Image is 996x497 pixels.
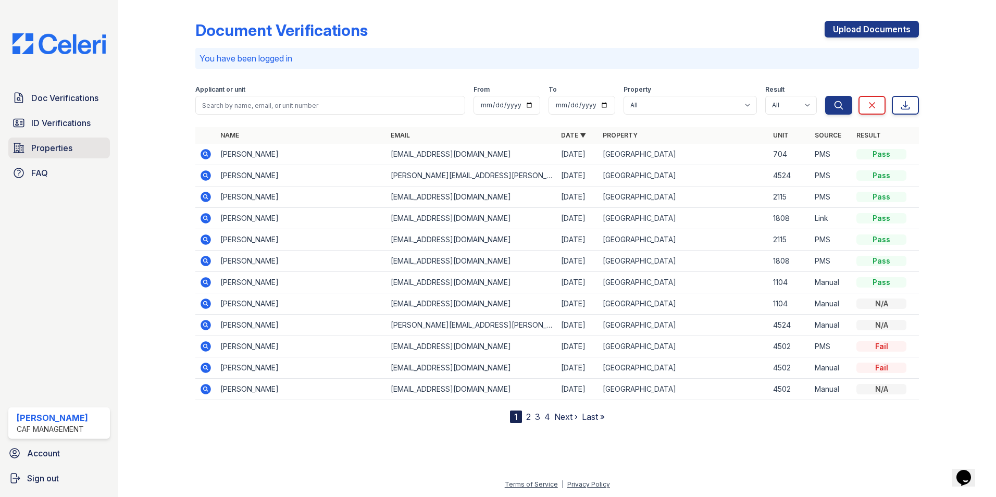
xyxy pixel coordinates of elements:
td: [GEOGRAPHIC_DATA] [599,293,769,315]
div: N/A [856,299,906,309]
td: 4502 [769,357,811,379]
div: Pass [856,234,906,245]
td: [PERSON_NAME] [216,293,387,315]
td: [DATE] [557,379,599,400]
td: PMS [811,229,852,251]
a: Terms of Service [505,480,558,488]
td: [PERSON_NAME] [216,379,387,400]
td: [GEOGRAPHIC_DATA] [599,229,769,251]
p: You have been logged in [200,52,915,65]
div: Pass [856,192,906,202]
div: Pass [856,256,906,266]
td: [GEOGRAPHIC_DATA] [599,251,769,272]
div: Pass [856,149,906,159]
a: Date ▼ [561,131,586,139]
a: 2 [526,412,531,422]
div: 1 [510,411,522,423]
td: [DATE] [557,357,599,379]
td: [PERSON_NAME] [216,144,387,165]
td: 2115 [769,187,811,208]
td: [PERSON_NAME] [216,272,387,293]
span: Account [27,447,60,459]
td: [DATE] [557,315,599,336]
td: [DATE] [557,165,599,187]
input: Search by name, email, or unit number [195,96,465,115]
td: [GEOGRAPHIC_DATA] [599,144,769,165]
td: 4524 [769,165,811,187]
div: | [562,480,564,488]
td: [PERSON_NAME][EMAIL_ADDRESS][PERSON_NAME][DOMAIN_NAME] [387,315,557,336]
td: [PERSON_NAME] [216,208,387,229]
iframe: chat widget [952,455,986,487]
td: [EMAIL_ADDRESS][DOMAIN_NAME] [387,229,557,251]
td: [GEOGRAPHIC_DATA] [599,187,769,208]
a: Last » [582,412,605,422]
div: CAF Management [17,424,88,434]
td: [EMAIL_ADDRESS][DOMAIN_NAME] [387,251,557,272]
a: Next › [554,412,578,422]
td: [GEOGRAPHIC_DATA] [599,315,769,336]
img: CE_Logo_Blue-a8612792a0a2168367f1c8372b55b34899dd931a85d93a1a3d3e32e68fde9ad4.png [4,33,114,54]
a: Doc Verifications [8,88,110,108]
label: Applicant or unit [195,85,245,94]
td: Manual [811,379,852,400]
td: [PERSON_NAME] [216,251,387,272]
td: 1808 [769,208,811,229]
td: [EMAIL_ADDRESS][DOMAIN_NAME] [387,144,557,165]
td: 2115 [769,229,811,251]
label: Result [765,85,785,94]
td: 4524 [769,315,811,336]
td: Manual [811,315,852,336]
td: PMS [811,144,852,165]
a: Privacy Policy [567,480,610,488]
td: 1104 [769,272,811,293]
td: [DATE] [557,293,599,315]
div: N/A [856,320,906,330]
div: N/A [856,384,906,394]
td: Link [811,208,852,229]
a: Result [856,131,881,139]
div: Pass [856,170,906,181]
td: [PERSON_NAME] [216,336,387,357]
a: FAQ [8,163,110,183]
a: ID Verifications [8,113,110,133]
td: PMS [811,336,852,357]
td: 1808 [769,251,811,272]
td: PMS [811,187,852,208]
label: To [549,85,557,94]
td: [EMAIL_ADDRESS][DOMAIN_NAME] [387,187,557,208]
td: PMS [811,165,852,187]
a: Sign out [4,468,114,489]
a: Property [603,131,638,139]
span: Properties [31,142,72,154]
label: From [474,85,490,94]
a: Properties [8,138,110,158]
td: [DATE] [557,336,599,357]
a: 3 [535,412,540,422]
td: [DATE] [557,272,599,293]
td: [PERSON_NAME] [216,165,387,187]
td: Manual [811,293,852,315]
td: [EMAIL_ADDRESS][DOMAIN_NAME] [387,357,557,379]
td: [PERSON_NAME][EMAIL_ADDRESS][PERSON_NAME][DOMAIN_NAME] [387,165,557,187]
div: Document Verifications [195,21,368,40]
a: Upload Documents [825,21,919,38]
a: Source [815,131,841,139]
td: 1104 [769,293,811,315]
span: Sign out [27,472,59,484]
div: Pass [856,213,906,223]
td: [EMAIL_ADDRESS][DOMAIN_NAME] [387,293,557,315]
td: [GEOGRAPHIC_DATA] [599,208,769,229]
td: [GEOGRAPHIC_DATA] [599,379,769,400]
div: Pass [856,277,906,288]
div: Fail [856,341,906,352]
a: Email [391,131,410,139]
td: [GEOGRAPHIC_DATA] [599,272,769,293]
div: [PERSON_NAME] [17,412,88,424]
td: [EMAIL_ADDRESS][DOMAIN_NAME] [387,272,557,293]
td: [GEOGRAPHIC_DATA] [599,165,769,187]
td: Manual [811,272,852,293]
td: [DATE] [557,144,599,165]
td: [GEOGRAPHIC_DATA] [599,336,769,357]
